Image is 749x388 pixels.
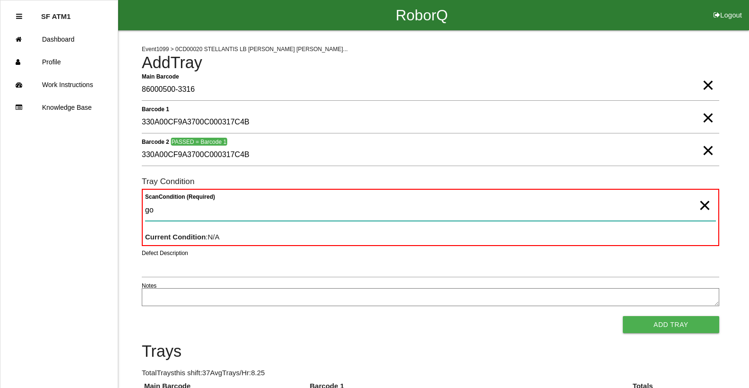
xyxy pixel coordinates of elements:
[698,186,711,205] span: Clear Input
[41,5,71,20] p: SF ATM1
[145,194,215,200] b: Scan Condition (Required)
[0,51,118,73] a: Profile
[145,233,220,241] span: : N/A
[142,282,156,290] label: Notes
[142,46,348,53] span: Event 1099 > 0CD00020 STELLANTIS LB [PERSON_NAME] [PERSON_NAME]...
[145,233,206,241] b: Current Condition
[142,177,719,186] h6: Tray Condition
[142,343,719,361] h4: Trays
[142,249,188,257] label: Defect Description
[142,79,719,101] input: Required
[0,73,118,96] a: Work Instructions
[142,73,179,79] b: Main Barcode
[702,66,714,85] span: Clear Input
[0,28,118,51] a: Dashboard
[171,138,227,146] span: PASSED = Barcode 1
[16,5,22,28] div: Close
[142,138,169,145] b: Barcode 2
[142,368,719,379] p: Total Trays this shift: 37 Avg Trays /Hr: 8.25
[702,132,714,150] span: Clear Input
[623,316,719,333] button: Add Tray
[0,96,118,119] a: Knowledge Base
[142,106,169,112] b: Barcode 1
[142,54,719,72] h4: Add Tray
[702,99,714,118] span: Clear Input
